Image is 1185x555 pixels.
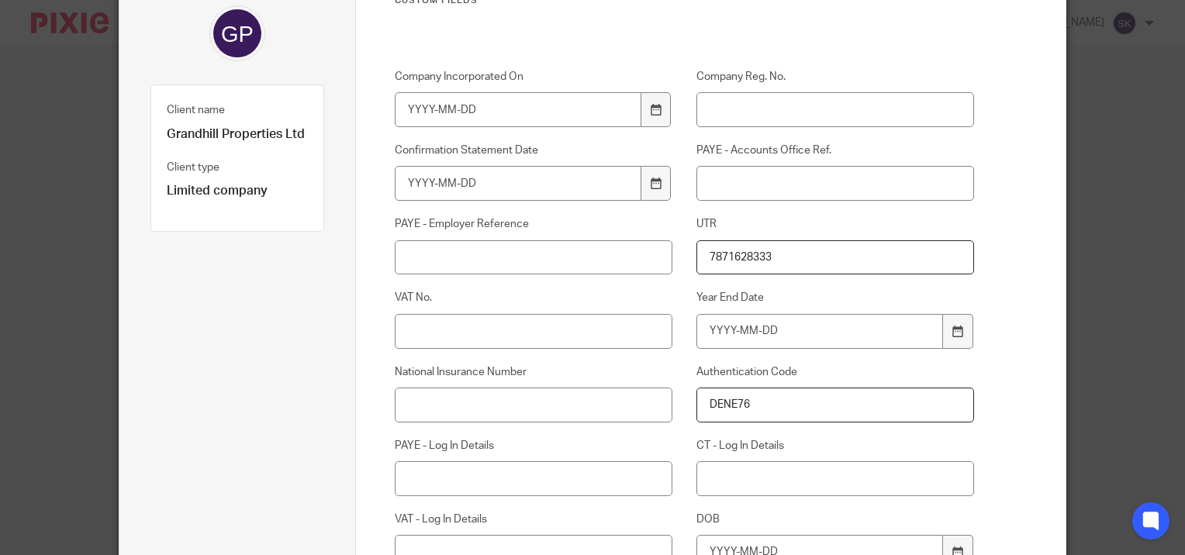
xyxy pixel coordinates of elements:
label: Year End Date [696,290,974,305]
input: YYYY-MM-DD [395,92,641,127]
label: Client name [167,102,225,118]
p: Grandhill Properties Ltd [167,126,308,143]
label: VAT No. [395,290,672,305]
label: CT - Log In Details [696,438,974,453]
label: National Insurance Number [395,364,672,380]
input: YYYY-MM-DD [696,314,943,349]
label: DOB [696,512,974,527]
label: Authentication Code [696,364,974,380]
label: Confirmation Statement Date [395,143,672,158]
p: Limited company [167,183,308,199]
label: Company Incorporated On [395,69,672,84]
label: PAYE - Accounts Office Ref. [696,143,974,158]
label: Company Reg. No. [696,69,974,84]
label: VAT - Log In Details [395,512,672,527]
input: YYYY-MM-DD [395,166,641,201]
img: svg%3E [209,5,265,61]
label: Client type [167,160,219,175]
label: PAYE - Employer Reference [395,216,672,232]
label: UTR [696,216,974,232]
label: PAYE - Log In Details [395,438,672,453]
